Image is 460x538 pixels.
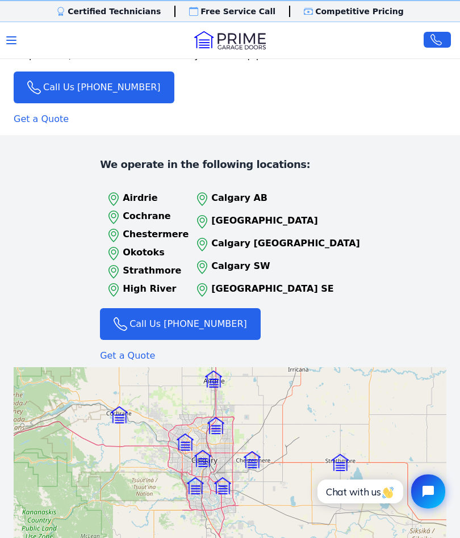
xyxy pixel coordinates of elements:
p: Free Service Call [200,6,275,17]
img: Marker [187,477,204,494]
p: Okotoks [123,246,189,259]
p: [GEOGRAPHIC_DATA] SE [211,282,360,296]
p: Certified Technicians [68,6,161,17]
img: Marker [177,434,194,451]
img: Marker [214,477,231,494]
img: Marker [207,417,224,434]
p: Chestermere [123,228,189,241]
img: Marker [111,406,128,423]
p: Competitive Pricing [315,6,404,17]
a: High River [104,281,189,299]
a: [GEOGRAPHIC_DATA] [193,213,360,231]
img: Logo [194,31,266,49]
a: Strathmore [104,263,189,281]
p: Airdrie [123,191,189,205]
a: [GEOGRAPHIC_DATA] SE [193,281,360,299]
p: Calgary [GEOGRAPHIC_DATA] [211,237,360,250]
a: Call Us [PHONE_NUMBER] [14,72,174,103]
img: Marker [332,454,349,471]
p: Calgary AB [211,191,360,205]
iframe: Tidio Chat [305,465,455,518]
a: Calgary [GEOGRAPHIC_DATA] [193,236,360,254]
p: [GEOGRAPHIC_DATA] [211,214,360,228]
a: Airdrie [104,190,189,208]
a: Calgary SW [193,258,360,276]
img: Marker [244,451,261,468]
p: Calgary SW [211,259,360,273]
p: Strathmore [123,264,189,278]
a: Cochrane [104,208,189,226]
p: Cochrane [123,209,189,223]
a: Calgary AB [193,190,360,208]
img: Marker [194,450,211,467]
img: Marker [205,371,222,388]
p: High River [123,282,189,296]
h4: We operate in the following locations: [100,158,360,172]
a: Okotoks [104,245,189,263]
a: Chestermere [104,226,189,245]
a: Get a Quote [100,344,155,367]
a: Get a Quote [14,108,69,131]
a: Call Us [PHONE_NUMBER] [100,308,261,340]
